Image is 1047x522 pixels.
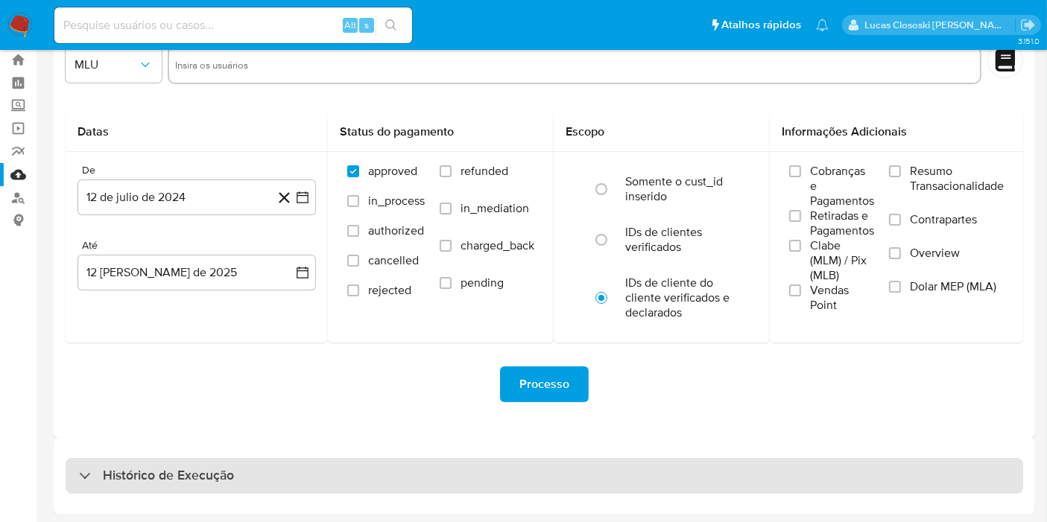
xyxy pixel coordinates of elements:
[54,16,412,35] input: Pesquise usuários ou casos...
[344,18,356,32] span: Alt
[1018,35,1040,47] span: 3.151.0
[865,18,1016,32] p: lucas.clososki@mercadolivre.com
[364,18,369,32] span: s
[816,19,829,31] a: Notificações
[721,17,801,33] span: Atalhos rápidos
[1020,17,1036,33] a: Sair
[376,15,406,36] button: search-icon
